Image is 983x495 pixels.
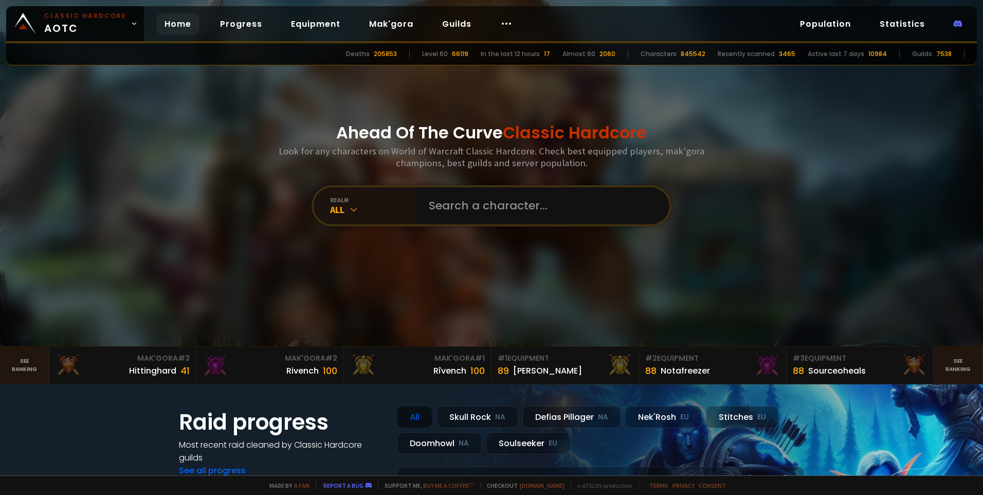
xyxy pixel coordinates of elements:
a: Consent [699,482,726,489]
div: Active last 7 days [808,49,864,59]
div: 66119 [452,49,468,59]
div: In the last 12 hours [481,49,540,59]
div: 100 [470,364,485,378]
h1: Raid progress [179,406,385,438]
a: Seeranking [934,347,983,384]
div: 88 [793,364,804,378]
a: a fan [294,482,310,489]
span: # 2 [325,353,337,363]
div: Sourceoheals [808,364,866,377]
a: a month agozgpetri on godDefias Pillager8 /90 [397,467,804,494]
a: Population [792,13,859,34]
div: Mak'Gora [350,353,485,364]
span: AOTC [44,11,126,36]
div: Rîvench [433,364,466,377]
h3: Look for any characters on World of Warcraft Classic Hardcore. Check best equipped players, mak'g... [275,145,708,169]
a: Report a bug [323,482,363,489]
span: # 1 [498,353,507,363]
small: EU [680,412,689,422]
a: Terms [649,482,668,489]
h1: Ahead Of The Curve [336,120,647,145]
h4: Most recent raid cleaned by Classic Hardcore guilds [179,438,385,464]
span: Checkout [480,482,565,489]
div: Almost 60 [562,49,595,59]
div: Rivench [286,364,319,377]
span: # 1 [475,353,485,363]
small: Classic Hardcore [44,11,126,21]
span: # 3 [793,353,805,363]
a: #2Equipment88Notafreezer [639,347,787,384]
div: Notafreezer [661,364,710,377]
a: #3Equipment88Sourceoheals [787,347,934,384]
div: 3465 [779,49,795,59]
div: Mak'Gora [203,353,337,364]
div: 205853 [374,49,397,59]
a: See all progress [179,465,246,476]
a: Buy me a coffee [423,482,474,489]
div: 88 [645,364,657,378]
div: Doomhowl [397,432,482,454]
div: Soulseeker [486,432,570,454]
div: Equipment [645,353,780,364]
span: Classic Hardcore [503,121,647,144]
div: All [330,204,416,216]
div: All [397,406,432,428]
div: Mak'Gora [56,353,190,364]
div: Hittinghard [129,364,176,377]
div: Guilds [912,49,932,59]
div: 7538 [936,49,952,59]
div: 10984 [868,49,887,59]
a: Mak'Gora#1Rîvench100 [344,347,491,384]
small: NA [459,438,469,449]
span: # 2 [645,353,657,363]
a: Mak'Gora#2Rivench100 [196,347,344,384]
input: Search a character... [423,187,657,224]
div: Skull Rock [436,406,518,428]
span: Support me, [378,482,474,489]
div: 41 [180,364,190,378]
div: 845542 [681,49,705,59]
a: Equipment [283,13,349,34]
a: Progress [212,13,270,34]
div: Stitches [706,406,779,428]
div: 100 [323,364,337,378]
a: [DOMAIN_NAME] [520,482,565,489]
span: Made by [263,482,310,489]
a: Classic HardcoreAOTC [6,6,144,41]
a: Mak'Gora#3Hittinghard41 [49,347,197,384]
a: #1Equipment89[PERSON_NAME] [491,347,639,384]
small: EU [757,412,766,422]
span: # 3 [178,353,190,363]
div: Deaths [346,49,370,59]
a: Privacy [672,482,695,489]
div: Defias Pillager [522,406,621,428]
div: Characters [641,49,677,59]
div: Recently scanned [718,49,775,59]
a: Home [156,13,199,34]
div: Equipment [498,353,632,364]
a: Statistics [871,13,933,34]
div: realm [330,196,416,204]
div: Nek'Rosh [625,406,702,428]
span: v. d752d5 - production [571,482,632,489]
div: [PERSON_NAME] [513,364,582,377]
div: Equipment [793,353,927,364]
small: NA [598,412,608,422]
div: Level 60 [422,49,448,59]
a: Guilds [434,13,480,34]
div: 89 [498,364,509,378]
div: 2060 [599,49,615,59]
small: NA [495,412,505,422]
a: Mak'gora [361,13,422,34]
small: EU [549,438,557,449]
div: 17 [544,49,550,59]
